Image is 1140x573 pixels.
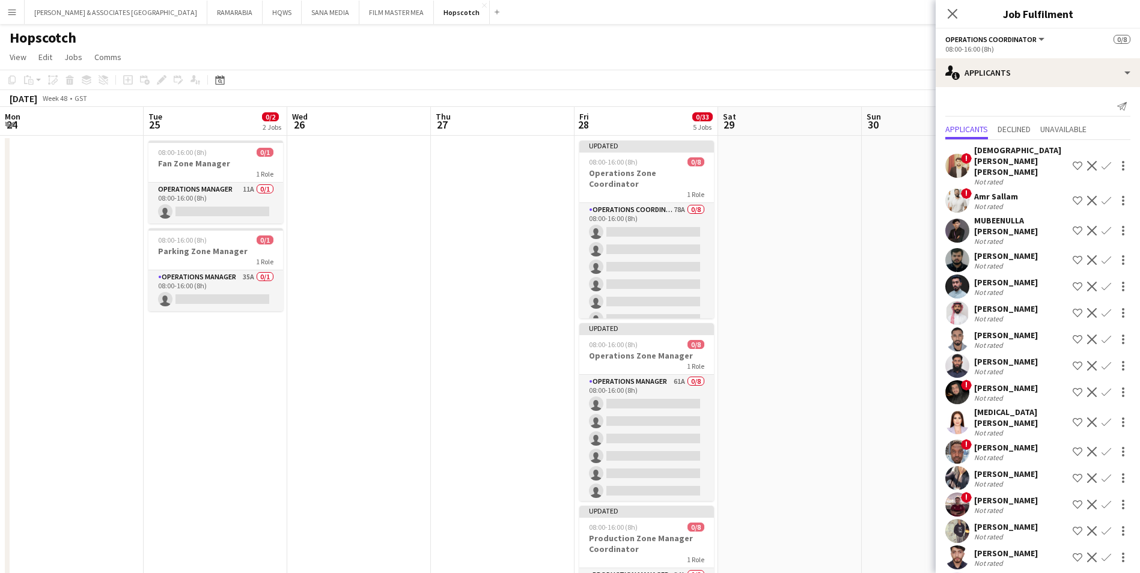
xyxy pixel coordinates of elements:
[974,367,1005,376] div: Not rated
[974,191,1018,202] div: Amr Sallam
[961,188,972,199] span: !
[589,523,638,532] span: 08:00-16:00 (8h)
[3,118,20,132] span: 24
[974,303,1038,314] div: [PERSON_NAME]
[974,506,1005,515] div: Not rated
[579,323,714,501] app-job-card: Updated08:00-16:00 (8h)0/8Operations Zone Manager1 RoleOperations Manager61A0/808:00-16:00 (8h)
[59,49,87,65] a: Jobs
[589,157,638,166] span: 08:00-16:00 (8h)
[302,1,359,24] button: SANA MEDIA
[974,479,1005,488] div: Not rated
[974,495,1038,506] div: [PERSON_NAME]
[579,323,714,333] div: Updated
[974,145,1068,177] div: [DEMOGRAPHIC_DATA][PERSON_NAME] [PERSON_NAME]
[579,375,714,538] app-card-role: Operations Manager61A0/808:00-16:00 (8h)
[75,94,87,103] div: GST
[25,1,207,24] button: [PERSON_NAME] & ASSOCIATES [GEOGRAPHIC_DATA]
[945,125,988,133] span: Applicants
[10,52,26,62] span: View
[974,330,1038,341] div: [PERSON_NAME]
[974,341,1005,350] div: Not rated
[434,118,451,132] span: 27
[436,111,451,122] span: Thu
[723,111,736,122] span: Sat
[64,52,82,62] span: Jobs
[687,190,704,199] span: 1 Role
[148,228,283,311] app-job-card: 08:00-16:00 (8h)0/1Parking Zone Manager1 RoleOperations Manager35A0/108:00-16:00 (8h)
[1114,35,1130,44] span: 0/8
[974,202,1005,211] div: Not rated
[721,118,736,132] span: 29
[207,1,263,24] button: RAMARABIA
[867,111,881,122] span: Sun
[974,393,1005,402] div: Not rated
[94,52,121,62] span: Comms
[263,123,281,132] div: 2 Jobs
[256,257,273,266] span: 1 Role
[692,112,713,121] span: 0/33
[292,111,308,122] span: Wed
[148,111,162,122] span: Tue
[974,453,1005,462] div: Not rated
[262,112,279,121] span: 0/2
[974,215,1068,237] div: MUBEENULLA [PERSON_NAME]
[90,49,126,65] a: Comms
[961,439,972,450] span: !
[148,158,283,169] h3: Fan Zone Manager
[359,1,434,24] button: FILM MASTER MEA
[974,383,1038,393] div: [PERSON_NAME]
[263,1,302,24] button: HQWS
[961,492,972,503] span: !
[945,35,1037,44] span: Operations Coordinator
[1040,125,1087,133] span: Unavailable
[579,141,714,318] app-job-card: Updated08:00-16:00 (8h)0/8Operations Zone Coordinator1 RoleOperations Coordinator78A0/808:00-16:0...
[257,148,273,157] span: 0/1
[578,118,589,132] span: 28
[579,203,714,366] app-card-role: Operations Coordinator78A0/808:00-16:00 (8h)
[974,407,1068,428] div: [MEDICAL_DATA][PERSON_NAME]
[10,92,37,105] div: [DATE]
[974,288,1005,297] div: Not rated
[974,442,1038,453] div: [PERSON_NAME]
[974,250,1038,261] div: [PERSON_NAME]
[998,125,1031,133] span: Declined
[38,52,52,62] span: Edit
[865,118,881,132] span: 30
[974,468,1038,479] div: [PERSON_NAME]
[257,235,273,244] span: 0/1
[974,428,1005,437] div: Not rated
[158,148,207,157] span: 08:00-16:00 (8h)
[687,523,704,532] span: 0/8
[974,521,1038,532] div: [PERSON_NAME]
[147,118,162,132] span: 25
[148,270,283,311] app-card-role: Operations Manager35A0/108:00-16:00 (8h)
[5,49,31,65] a: View
[434,1,490,24] button: Hopscotch
[5,111,20,122] span: Mon
[579,168,714,189] h3: Operations Zone Coordinator
[687,555,704,564] span: 1 Role
[579,141,714,150] div: Updated
[579,111,589,122] span: Fri
[974,532,1005,541] div: Not rated
[974,277,1038,288] div: [PERSON_NAME]
[974,261,1005,270] div: Not rated
[974,356,1038,367] div: [PERSON_NAME]
[290,118,308,132] span: 26
[148,246,283,256] h3: Parking Zone Manager
[974,548,1038,559] div: [PERSON_NAME]
[945,44,1130,53] div: 08:00-16:00 (8h)
[974,177,1005,186] div: Not rated
[974,314,1005,323] div: Not rated
[148,141,283,223] app-job-card: 08:00-16:00 (8h)0/1Fan Zone Manager1 RoleOperations Manager11A0/108:00-16:00 (8h)
[256,169,273,178] span: 1 Role
[693,123,712,132] div: 5 Jobs
[34,49,57,65] a: Edit
[974,237,1005,246] div: Not rated
[687,362,704,371] span: 1 Role
[974,559,1005,568] div: Not rated
[158,235,207,244] span: 08:00-16:00 (8h)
